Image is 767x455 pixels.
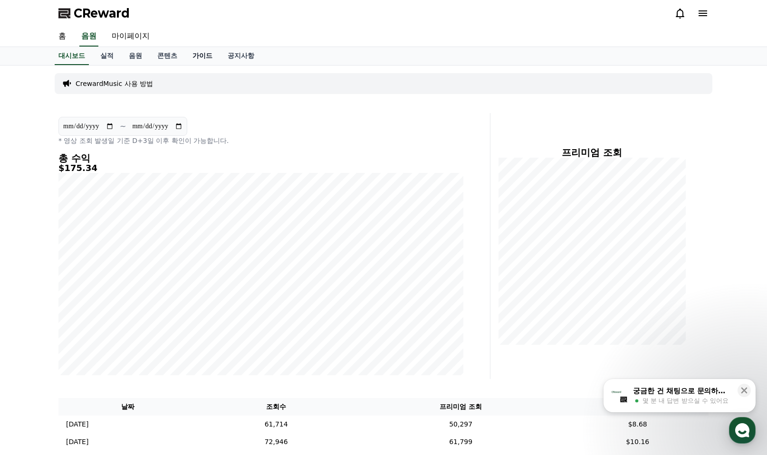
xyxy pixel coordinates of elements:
h5: $175.34 [58,163,463,173]
th: 조회수 [198,398,355,416]
td: 61,799 [355,433,567,451]
p: [DATE] [66,437,88,447]
th: 수익 [566,398,709,416]
a: 음원 [79,27,98,47]
td: 72,946 [198,433,355,451]
a: 콘텐츠 [150,47,185,65]
td: $10.16 [566,433,709,451]
a: CrewardMusic 사용 방법 [76,79,153,88]
a: 공지사항 [220,47,262,65]
span: CReward [74,6,130,21]
th: 프리미엄 조회 [355,398,567,416]
td: $8.68 [566,416,709,433]
p: ~ [120,121,126,132]
a: 대시보드 [55,47,89,65]
p: * 영상 조회 발생일 기준 D+3일 이후 확인이 가능합니다. [58,136,463,145]
a: CReward [58,6,130,21]
a: 가이드 [185,47,220,65]
a: 음원 [121,47,150,65]
a: 홈 [51,27,74,47]
a: 설정 [123,301,182,325]
h4: 총 수익 [58,153,463,163]
span: 설정 [147,315,158,323]
span: 홈 [30,315,36,323]
a: 홈 [3,301,63,325]
a: 마이페이지 [104,27,157,47]
th: 날짜 [58,398,198,416]
span: 대화 [87,316,98,323]
td: 50,297 [355,416,567,433]
a: 실적 [93,47,121,65]
a: 대화 [63,301,123,325]
td: 61,714 [198,416,355,433]
h4: 프리미엄 조회 [498,147,686,158]
p: [DATE] [66,419,88,429]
